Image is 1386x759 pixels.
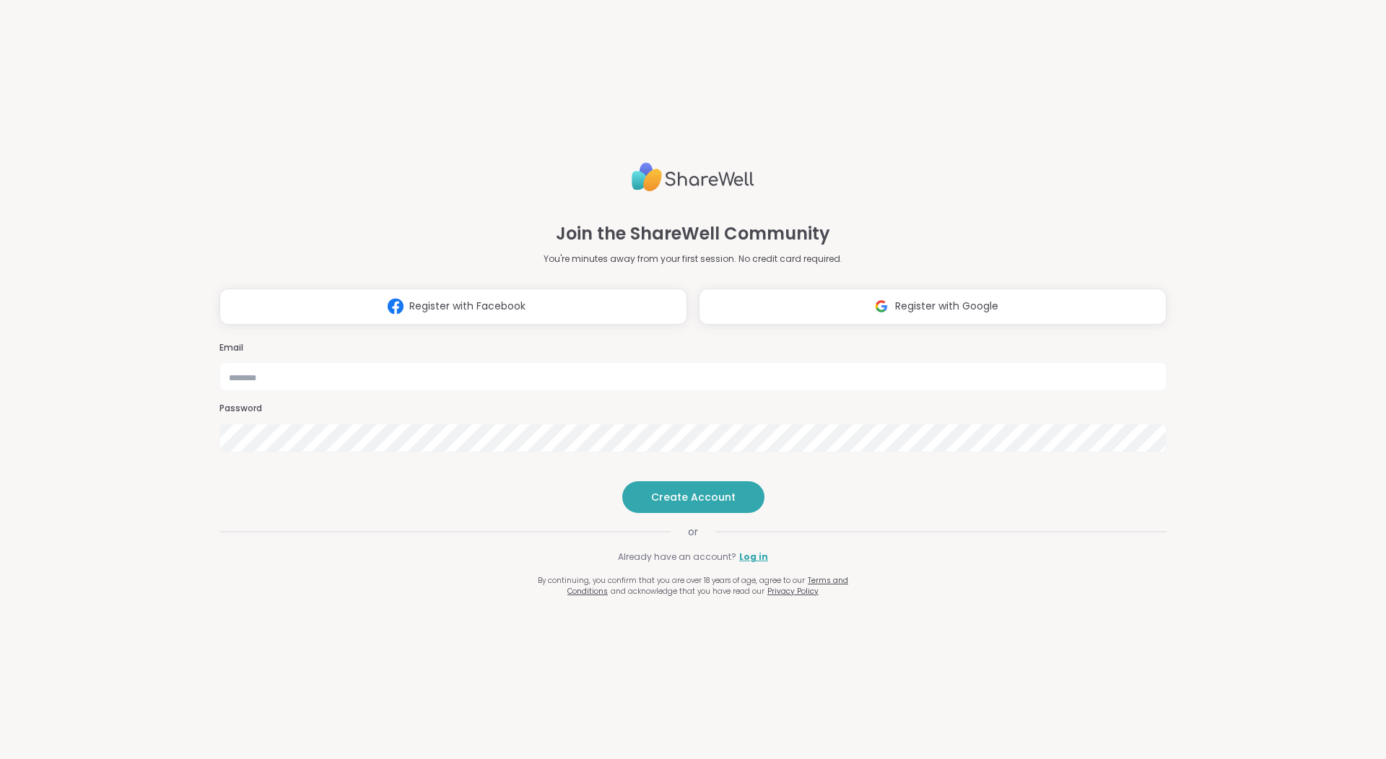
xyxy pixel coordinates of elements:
[622,481,764,513] button: Create Account
[219,342,1167,354] h3: Email
[699,289,1167,325] button: Register with Google
[544,253,842,266] p: You're minutes away from your first session. No credit card required.
[651,490,736,504] span: Create Account
[382,293,409,320] img: ShareWell Logomark
[409,299,526,314] span: Register with Facebook
[219,403,1167,415] h3: Password
[618,550,736,563] span: Already have an account?
[538,575,805,586] span: By continuing, you confirm that you are over 18 years of age, agree to our
[632,157,754,198] img: ShareWell Logo
[567,575,848,597] a: Terms and Conditions
[895,299,998,314] span: Register with Google
[611,586,764,597] span: and acknowledge that you have read our
[868,293,895,320] img: ShareWell Logomark
[767,586,819,597] a: Privacy Policy
[556,221,830,247] h1: Join the ShareWell Community
[219,289,687,325] button: Register with Facebook
[671,525,715,539] span: or
[739,550,768,563] a: Log in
